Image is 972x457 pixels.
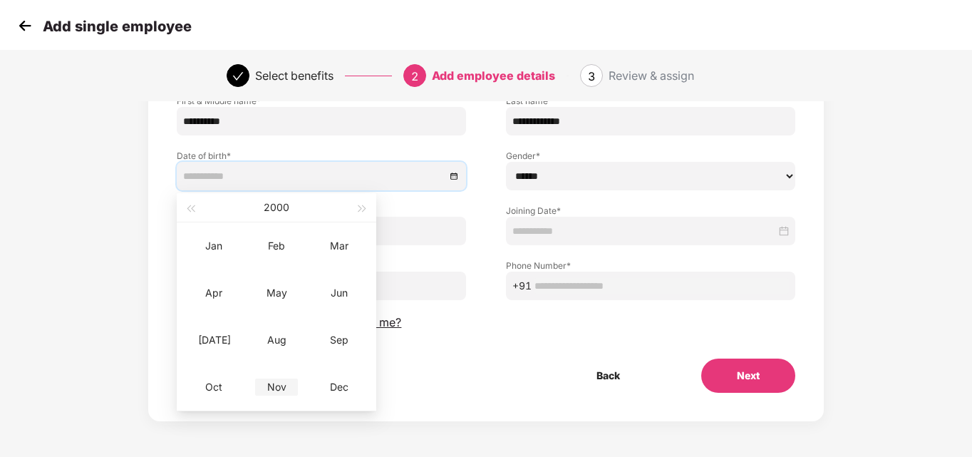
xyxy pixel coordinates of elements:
div: Review & assign [609,64,694,87]
div: Sep [318,332,361,349]
p: Add single employee [43,18,192,35]
td: 2000-07 [182,317,245,364]
div: May [255,284,298,302]
button: Back [561,359,656,393]
label: Joining Date [506,205,795,217]
div: Feb [255,237,298,255]
label: Phone Number [506,260,795,272]
span: +91 [512,278,532,294]
div: Mar [318,237,361,255]
div: Dec [318,379,361,396]
div: Jan [192,237,235,255]
label: Gender [506,150,795,162]
span: 3 [588,69,595,83]
span: 2 [411,69,418,83]
td: 2000-09 [308,317,371,364]
div: Add employee details [432,64,555,87]
div: Select benefits [255,64,334,87]
td: 2000-12 [308,364,371,411]
div: Nov [255,379,298,396]
label: Date of birth [177,150,466,162]
div: Oct [192,379,235,396]
span: check [232,71,244,82]
div: Jun [318,284,361,302]
div: [DATE] [192,332,235,349]
img: svg+xml;base64,PHN2ZyB4bWxucz0iaHR0cDovL3d3dy53My5vcmcvMjAwMC9zdmciIHdpZHRoPSIzMCIgaGVpZ2h0PSIzMC... [14,15,36,36]
td: 2000-01 [182,222,245,269]
td: 2000-06 [308,269,371,317]
td: 2000-05 [245,269,308,317]
td: 2000-11 [245,364,308,411]
button: 2000 [264,193,289,222]
button: Next [701,359,795,393]
td: 2000-08 [245,317,308,364]
td: 2000-10 [182,364,245,411]
td: 2000-03 [308,222,371,269]
td: 2000-04 [182,269,245,317]
td: 2000-02 [245,222,308,269]
div: Aug [255,332,298,349]
div: Apr [192,284,235,302]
